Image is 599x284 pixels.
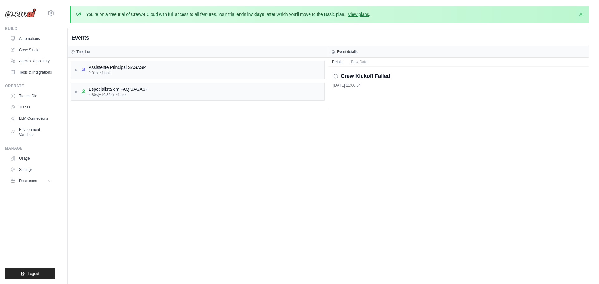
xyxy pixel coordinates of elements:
[7,34,55,44] a: Automations
[89,64,146,70] div: Assistente Principal SAGASP
[7,45,55,55] a: Crew Studio
[328,58,347,66] button: Details
[7,67,55,77] a: Tools & Integrations
[568,254,599,284] iframe: Chat Widget
[89,86,148,92] div: Especialista em FAQ SAGASP
[5,268,55,279] button: Logout
[7,165,55,175] a: Settings
[74,67,78,72] span: ▶
[5,146,55,151] div: Manage
[89,70,98,75] span: 0.01s
[7,125,55,140] a: Environment Variables
[341,72,390,80] h2: Crew Kickoff Failed
[347,58,371,66] button: Raw Data
[337,49,358,54] h3: Event details
[568,254,599,284] div: Widget de chat
[7,91,55,101] a: Traces Old
[5,84,55,89] div: Operate
[7,113,55,123] a: LLM Connections
[251,12,264,17] strong: 7 days
[100,70,110,75] span: • 1 task
[333,83,584,88] div: [DATE] 11:06:54
[5,8,36,18] img: Logo
[7,176,55,186] button: Resources
[7,153,55,163] a: Usage
[348,12,369,17] a: View plans
[86,11,370,17] p: You're on a free trial of CrewAI Cloud with full access to all features. Your trial ends in , aft...
[19,178,37,183] span: Resources
[76,49,90,54] h3: Timeline
[89,92,114,97] span: 4.80s (+16.39s)
[71,33,89,42] h2: Events
[74,89,78,94] span: ▶
[7,56,55,66] a: Agents Repository
[116,92,126,97] span: • 1 task
[7,102,55,112] a: Traces
[5,26,55,31] div: Build
[28,271,39,276] span: Logout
